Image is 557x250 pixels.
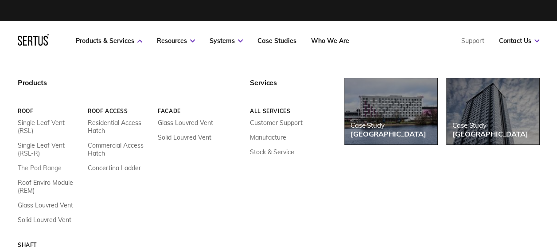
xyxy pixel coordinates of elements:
[158,108,221,114] a: Facade
[250,148,294,156] a: Stock & Service
[461,37,484,45] a: Support
[88,164,141,172] a: Concertina Ladder
[158,133,211,141] a: Solid Louvred Vent
[18,78,221,96] div: Products
[452,129,528,138] div: [GEOGRAPHIC_DATA]
[351,121,426,129] div: Case Study
[250,133,286,141] a: Manufacture
[397,147,557,250] iframe: Chat Widget
[158,119,213,127] a: Glass Louvred Vent
[88,141,151,157] a: Commercial Access Hatch
[18,119,81,135] a: Single Leaf Vent (RSL)
[250,108,318,114] a: All services
[88,119,151,135] a: Residential Access Hatch
[18,108,81,114] a: Roof
[157,37,195,45] a: Resources
[18,242,81,248] a: Shaft
[452,121,528,129] div: Case Study
[250,119,303,127] a: Customer Support
[18,216,71,224] a: Solid Louvred Vent
[499,37,539,45] a: Contact Us
[351,129,426,138] div: [GEOGRAPHIC_DATA]
[210,37,243,45] a: Systems
[76,37,142,45] a: Products & Services
[311,37,349,45] a: Who We Are
[18,164,62,172] a: The Pod Range
[344,78,437,145] a: Case Study[GEOGRAPHIC_DATA]
[446,78,539,145] a: Case Study[GEOGRAPHIC_DATA]
[88,108,151,114] a: Roof Access
[257,37,296,45] a: Case Studies
[18,179,81,195] a: Roof Enviro Module (REM)
[18,141,81,157] a: Single Leaf Vent (RSL-R)
[250,78,318,96] div: Services
[18,201,73,209] a: Glass Louvred Vent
